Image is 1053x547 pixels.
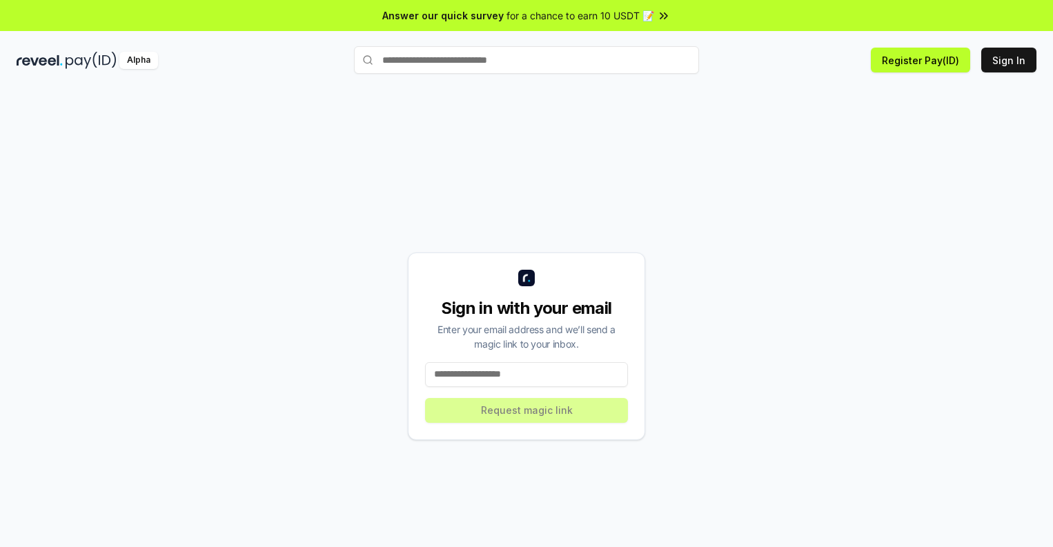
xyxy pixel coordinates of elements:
button: Sign In [981,48,1036,72]
button: Register Pay(ID) [871,48,970,72]
img: reveel_dark [17,52,63,69]
span: Answer our quick survey [382,8,504,23]
div: Enter your email address and we’ll send a magic link to your inbox. [425,322,628,351]
div: Alpha [119,52,158,69]
img: logo_small [518,270,535,286]
img: pay_id [66,52,117,69]
span: for a chance to earn 10 USDT 📝 [506,8,654,23]
div: Sign in with your email [425,297,628,319]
